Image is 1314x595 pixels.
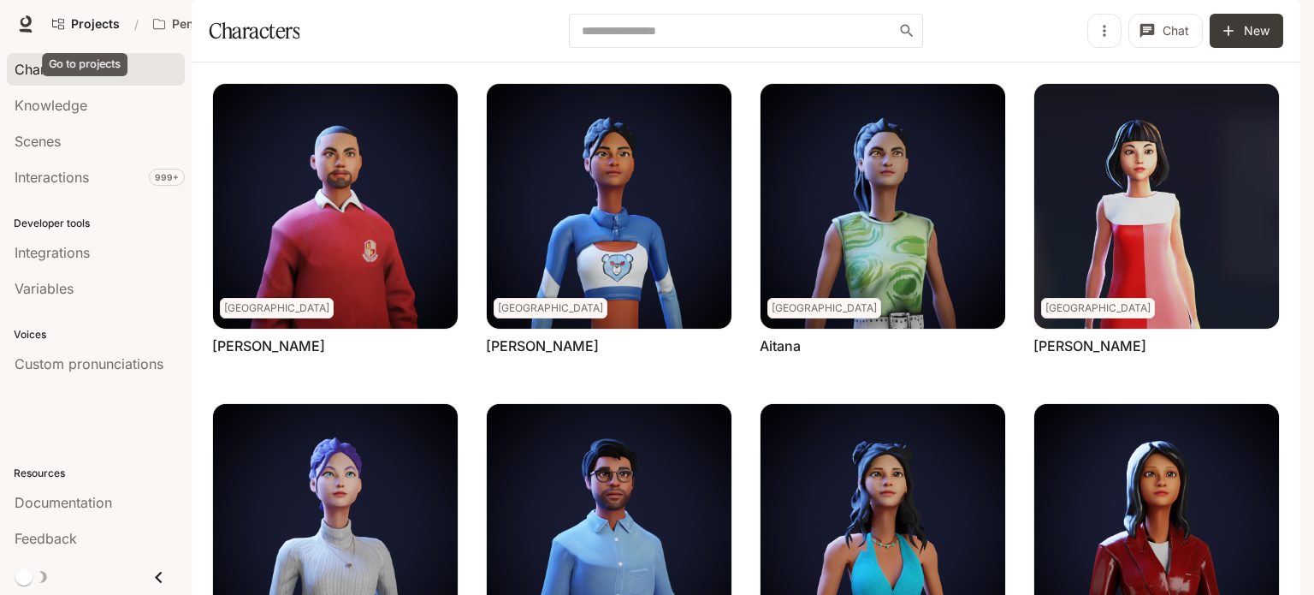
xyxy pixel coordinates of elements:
[71,17,120,32] span: Projects
[760,336,801,355] a: Aitana
[127,15,145,33] div: /
[487,84,731,329] img: Adelina
[1033,336,1146,355] a: [PERSON_NAME]
[209,14,299,48] h1: Characters
[1210,14,1283,48] button: New
[42,53,127,76] div: Go to projects
[213,84,458,329] img: Abel
[761,84,1005,329] img: Aitana
[44,7,127,41] a: Go to projects
[172,17,268,32] p: Pen Pals [Production]
[486,336,599,355] a: [PERSON_NAME]
[145,7,294,41] button: Open workspace menu
[212,336,325,355] a: [PERSON_NAME]
[1128,14,1203,48] button: Chat
[1034,84,1279,329] img: Akira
